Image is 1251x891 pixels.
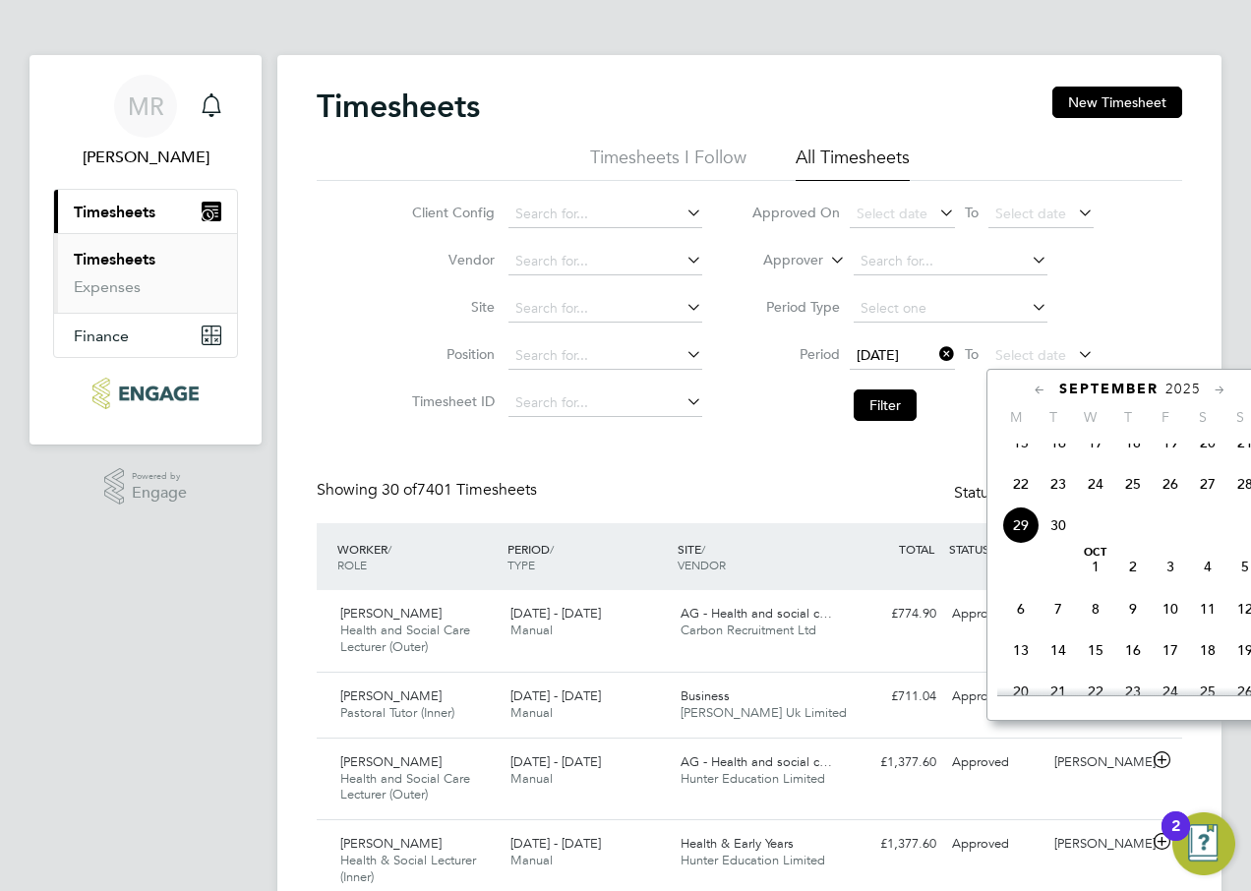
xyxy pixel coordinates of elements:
span: Health and Social Care Lecturer (Outer) [340,770,470,803]
span: 26 [1152,465,1189,503]
span: [PERSON_NAME] [340,687,442,704]
div: [PERSON_NAME] [1046,746,1149,779]
span: 23 [1114,673,1152,710]
button: New Timesheet [1052,87,1182,118]
a: Powered byEngage [104,468,188,505]
div: Timesheets [54,233,237,313]
span: [DATE] - [DATE] [510,753,601,770]
span: MR [128,93,164,119]
a: MR[PERSON_NAME] [53,75,238,169]
div: PERIOD [503,531,673,582]
a: Go to home page [53,378,238,409]
span: September [1059,381,1159,397]
div: £711.04 [842,681,944,713]
label: Vendor [406,251,495,268]
span: Manual [510,852,553,868]
span: 15 [1077,631,1114,669]
span: 18 [1189,631,1226,669]
span: 10 [1152,590,1189,627]
span: T [1109,408,1147,426]
span: ROLE [337,557,367,572]
div: [PERSON_NAME] [1046,828,1149,861]
span: 16 [1114,631,1152,669]
span: [DATE] - [DATE] [510,687,601,704]
span: Mustafizur Rahman [53,146,238,169]
label: Position [406,345,495,363]
span: 18 [1114,424,1152,461]
div: Approved [944,598,1046,630]
span: To [959,341,984,367]
span: / [701,541,705,557]
input: Search for... [508,248,702,275]
span: Manual [510,704,553,721]
h2: Timesheets [317,87,480,126]
div: Showing [317,480,541,501]
button: Filter [854,389,917,421]
input: Search for... [508,342,702,370]
span: Powered by [132,468,187,485]
a: Timesheets [74,250,155,268]
span: 8 [1077,590,1114,627]
input: Search for... [508,201,702,228]
div: Approved [944,746,1046,779]
span: 22 [1002,465,1040,503]
div: WORKER [332,531,503,582]
span: 23 [1040,465,1077,503]
span: 6 [1002,590,1040,627]
input: Search for... [508,295,702,323]
span: TOTAL [899,541,934,557]
span: T [1035,408,1072,426]
span: VENDOR [678,557,726,572]
span: 30 [1040,506,1077,544]
span: AG - Health and social c… [681,753,832,770]
div: £1,377.60 [842,828,944,861]
span: Timesheets [74,203,155,221]
span: 29 [1002,506,1040,544]
span: To [959,200,984,225]
label: Client Config [406,204,495,221]
li: All Timesheets [796,146,910,181]
span: 16 [1040,424,1077,461]
span: 2 [1114,548,1152,585]
span: Hunter Education Limited [681,770,825,787]
label: Approver [735,251,823,270]
span: 25 [1114,465,1152,503]
label: Timesheet ID [406,392,495,410]
span: TYPE [507,557,535,572]
span: Manual [510,622,553,638]
input: Search for... [854,248,1047,275]
span: Manual [510,770,553,787]
span: 25 [1189,673,1226,710]
span: 3 [1152,548,1189,585]
span: [PERSON_NAME] [340,605,442,622]
span: 22 [1077,673,1114,710]
a: Expenses [74,277,141,296]
span: / [550,541,554,557]
span: Oct [1077,548,1114,558]
span: M [997,408,1035,426]
label: Period Type [751,298,840,316]
div: Approved [944,828,1046,861]
div: STATUS [944,531,1046,566]
span: [DATE] - [DATE] [510,605,601,622]
span: 7 [1040,590,1077,627]
label: Period [751,345,840,363]
button: Open Resource Center, 2 new notifications [1172,812,1235,875]
span: F [1147,408,1184,426]
span: 20 [1189,424,1226,461]
span: Health & Social Lecturer (Inner) [340,852,476,885]
div: 2 [1171,826,1180,852]
span: 7401 Timesheets [382,480,537,500]
span: AG - Health and social c… [681,605,832,622]
span: 17 [1152,631,1189,669]
span: W [1072,408,1109,426]
nav: Main navigation [30,55,262,445]
span: 1 [1077,548,1114,585]
label: Approved On [751,204,840,221]
span: 9 [1114,590,1152,627]
div: Approved [944,681,1046,713]
div: Status [954,480,1143,507]
span: Health & Early Years [681,835,794,852]
span: S [1184,408,1221,426]
span: [DATE] [857,346,899,364]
